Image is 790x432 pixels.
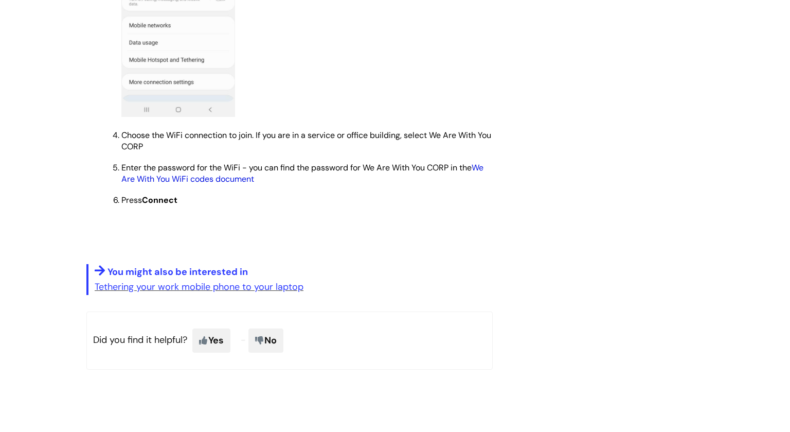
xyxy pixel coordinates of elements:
[192,329,230,352] span: Yes
[95,281,303,293] a: Tethering your work mobile phone to your laptop
[121,162,483,184] span: Enter the password for the WiFi - you can find the password for We Are With You CORP in the
[121,195,177,205] span: Press
[248,329,283,352] span: No
[121,130,491,152] span: Choose the WiFi connection to join. If you are in a service or office building, select We Are Wit...
[142,195,177,205] strong: Connect
[107,266,248,278] span: You might also be interested in
[121,162,483,184] a: We Are With You WiFi codes document
[86,312,493,369] p: Did you find it helpful?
